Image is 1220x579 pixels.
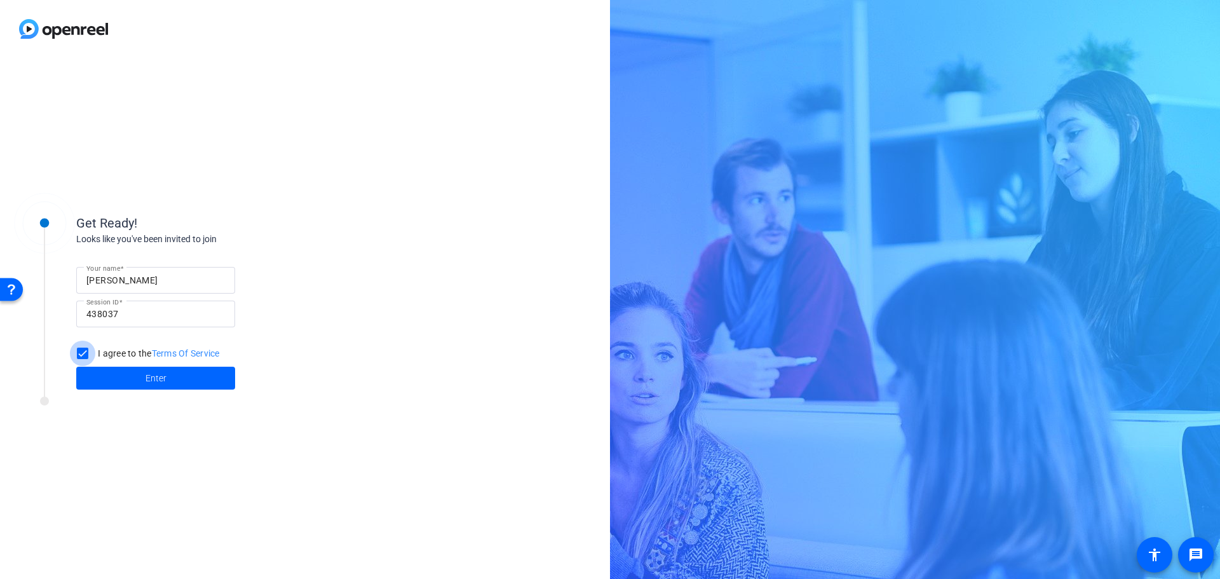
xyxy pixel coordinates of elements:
mat-icon: message [1188,547,1203,562]
mat-label: Session ID [86,298,119,306]
div: Looks like you've been invited to join [76,233,330,246]
span: Enter [146,372,166,385]
a: Terms Of Service [152,348,220,358]
mat-icon: accessibility [1147,547,1162,562]
mat-label: Your name [86,264,120,272]
div: Get Ready! [76,214,330,233]
button: Enter [76,367,235,390]
label: I agree to the [95,347,220,360]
